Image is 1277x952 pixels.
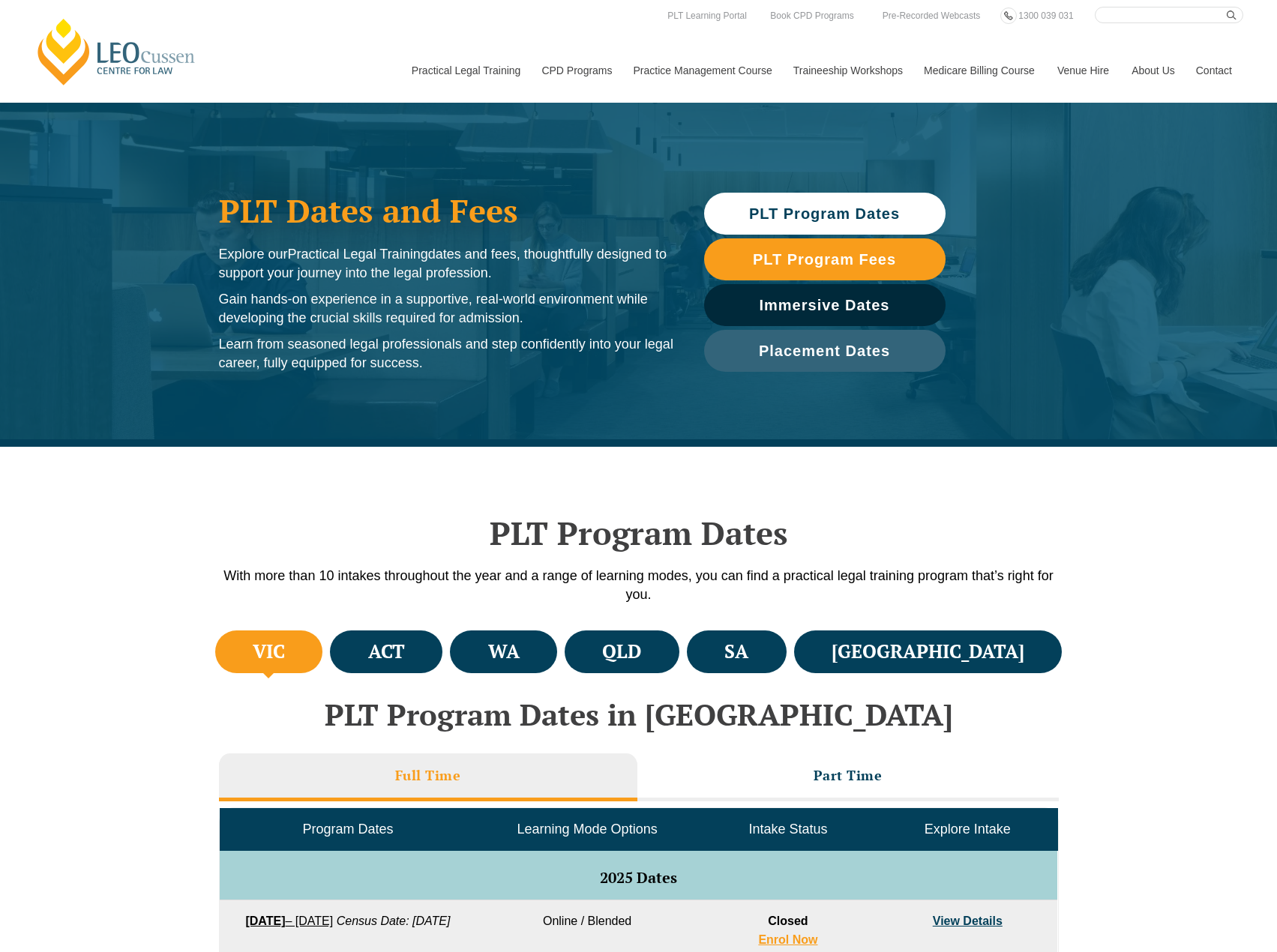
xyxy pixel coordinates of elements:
[34,16,199,87] a: [PERSON_NAME] Centre for Law
[814,767,883,784] h3: Part Time
[219,245,674,283] p: Explore our dates and fees, thoughtfully designed to support your journey into the legal profession.
[1185,38,1243,103] a: Contact
[395,767,461,784] h3: Full Time
[749,206,900,221] span: PLT Program Dates
[337,915,451,927] em: Census Date: [DATE]
[704,193,946,235] a: PLT Program Dates
[1046,38,1120,103] a: Venue Hire
[753,252,896,267] span: PLT Program Fees
[758,933,817,946] a: Enrol Now
[288,247,428,262] span: Practical Legal Training
[219,192,674,229] h1: PLT Dates and Fees
[602,639,641,664] h4: QLD
[400,38,531,103] a: Practical Legal Training
[933,915,1003,927] a: View Details
[724,639,748,664] h4: SA
[704,330,946,372] a: Placement Dates
[925,822,1011,837] span: Explore Intake
[832,639,1024,664] h4: [GEOGRAPHIC_DATA]
[368,639,405,664] h4: ACT
[302,822,393,837] span: Program Dates
[1120,38,1185,103] a: About Us
[1018,10,1073,21] span: 1300 039 031
[488,639,520,664] h4: WA
[704,284,946,326] a: Immersive Dates
[211,698,1066,731] h2: PLT Program Dates in [GEOGRAPHIC_DATA]
[219,290,674,328] p: Gain hands-on experience in a supportive, real-world environment while developing the crucial ski...
[517,822,658,837] span: Learning Mode Options
[748,822,827,837] span: Intake Status
[530,38,622,103] a: CPD Programs
[622,38,782,103] a: Practice Management Course
[245,915,333,927] a: [DATE]– [DATE]
[211,567,1066,604] p: With more than 10 intakes throughout the year and a range of learning modes, you can find a pract...
[253,639,285,664] h4: VIC
[913,38,1046,103] a: Medicare Billing Course
[600,867,677,888] span: 2025 Dates
[1177,852,1240,915] iframe: LiveChat chat widget
[704,238,946,280] a: PLT Program Fees
[211,514,1066,552] h2: PLT Program Dates
[759,343,890,358] span: Placement Dates
[782,38,913,103] a: Traineeship Workshops
[664,7,751,24] a: PLT Learning Portal
[245,915,285,927] strong: [DATE]
[766,7,857,24] a: Book CPD Programs
[879,7,985,24] a: Pre-Recorded Webcasts
[760,298,890,313] span: Immersive Dates
[768,915,808,927] span: Closed
[1015,7,1077,24] a: 1300 039 031
[219,335,674,373] p: Learn from seasoned legal professionals and step confidently into your legal career, fully equipp...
